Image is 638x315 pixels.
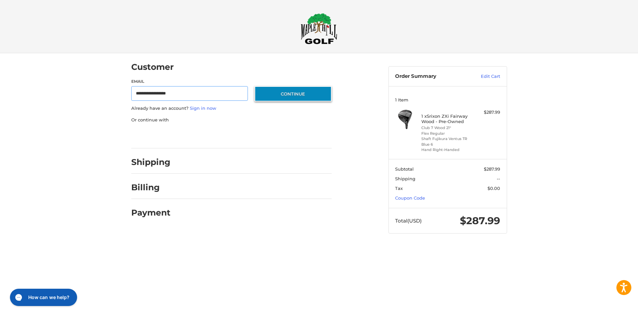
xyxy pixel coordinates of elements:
button: Continue [255,86,332,101]
span: -- [497,176,500,181]
li: Flex Regular [421,131,472,136]
span: Tax [395,186,403,191]
h2: Payment [131,208,170,218]
iframe: PayPal-venmo [242,130,291,142]
span: $287.99 [484,166,500,172]
h2: Shipping [131,157,170,167]
span: $0.00 [487,186,500,191]
li: Club 7 Wood 21° [421,125,472,131]
span: Total (USD) [395,218,422,224]
iframe: PayPal-paypal [129,130,179,142]
img: Maple Hill Golf [301,13,337,44]
iframe: Google Customer Reviews [583,297,638,315]
iframe: Gorgias live chat messenger [7,286,79,308]
li: Shaft Fujikura Ventus TR Blue 6 [421,136,472,147]
a: Coupon Code [395,195,425,201]
iframe: PayPal-paylater [185,130,235,142]
h2: Billing [131,182,170,193]
a: Edit Cart [467,73,500,80]
span: Shipping [395,176,415,181]
p: Already have an account? [131,105,332,112]
h3: 1 Item [395,97,500,102]
h3: Order Summary [395,73,467,80]
a: Sign in now [190,105,216,111]
h4: 1 x Srixon ZXi Fairway Wood - Pre-Owned [421,113,472,124]
label: Email [131,79,248,84]
li: Hand Right-Handed [421,147,472,153]
div: $287.99 [474,109,500,116]
span: Subtotal [395,166,414,172]
h2: Customer [131,62,174,72]
span: $287.99 [460,215,500,227]
p: Or continue with [131,117,332,123]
